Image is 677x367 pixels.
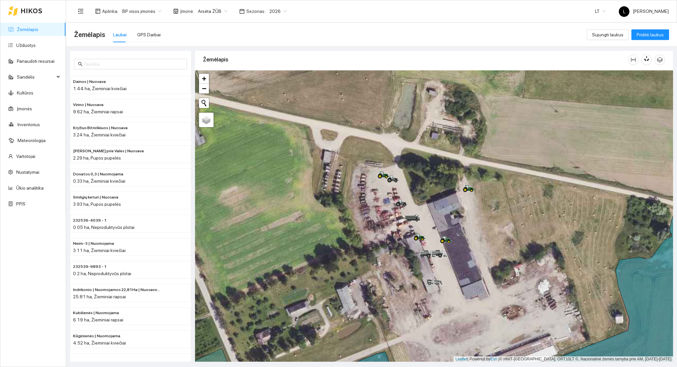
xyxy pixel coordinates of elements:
[17,90,33,95] a: Kultūros
[73,79,106,85] span: Dainos | Nuosava
[73,155,121,161] span: 2.29 ha, Pupos pupelės
[73,178,125,184] span: 0.33 ha, Žieminiai kviečiai
[73,202,121,207] span: 3.93 ha, Pupos pupelės
[84,60,183,68] input: Paieška
[637,31,664,38] span: Pridėti laukus
[17,27,38,32] a: Žemėlapis
[587,32,629,37] a: Sujungti laukus
[73,102,103,108] span: Virino | Nuosava
[73,248,126,253] span: 3.11 ha, Žieminiai kviečiai
[16,43,36,48] a: Užduotys
[73,287,162,293] span: Indrikonio | Nuomojamos 22,81Ha | Nuosavos 3,00 Ha
[73,148,144,154] span: Rolando prie Valės | Nuosava
[73,171,123,177] span: Donatos 0,3 | Nuomojama
[631,29,669,40] button: Pridėti laukus
[73,125,128,131] span: Kryžius Bitniškiuos | Nuosava
[199,74,209,84] a: Zoom in
[73,86,127,91] span: 1.44 ha, Žieminiai kviečiai
[592,31,623,38] span: Sujungti laukus
[113,31,127,38] div: Laukai
[199,98,209,108] button: Initiate a new search
[199,113,214,127] a: Layers
[95,9,100,14] span: layout
[73,264,107,270] span: 232539-9893 - 1
[198,6,227,16] span: Arsėta ŽŪB
[180,8,194,15] span: Įmonė :
[73,310,119,316] span: Kubilienės | Nuomojama
[17,70,55,84] span: Sandėlis
[137,31,161,38] div: GPS Darbai
[17,106,32,111] a: Įmonės
[73,294,126,299] span: 25.81 ha, Žieminiai rapsai
[78,62,83,66] span: search
[619,9,669,14] span: [PERSON_NAME]
[74,29,105,40] span: Žemėlapis
[173,9,179,14] span: shop
[623,6,625,17] span: L
[202,74,206,83] span: +
[628,55,639,65] button: column-width
[73,109,123,114] span: 9.62 ha, Žieminiai rapsai
[595,6,606,16] span: LT
[73,317,123,322] span: 6.19 ha, Žieminiai rapsai
[246,8,265,15] span: Sezonas :
[498,357,499,361] span: |
[73,132,126,137] span: 3.24 ha, Žieminiai kviečiai
[73,225,135,230] span: 0.05 ha, Neproduktyvūs plotai
[454,356,673,362] div: | Powered by © HNIT-[GEOGRAPHIC_DATA]; ORT10LT ©, Nacionalinė žemės tarnyba prie AM, [DATE]-[DATE]
[18,138,46,143] a: Meteorologija
[456,357,467,361] a: Leaflet
[73,340,126,346] span: 4.52 ha, Žieminiai kviečiai
[16,201,25,206] a: PPIS
[16,185,44,191] a: Ūkio analitika
[18,122,40,127] a: Inventorius
[202,84,206,92] span: −
[269,6,287,16] span: 2026
[73,217,107,224] span: 232536-4039 - 1
[587,29,629,40] button: Sujungti laukus
[203,50,628,69] div: Žemėlapis
[199,84,209,93] a: Zoom out
[491,357,498,361] a: Esri
[73,240,114,247] span: Neim-3 | Nuomojama
[122,6,161,16] span: BP visos įmonės
[631,32,669,37] a: Pridėti laukus
[78,8,84,14] span: menu-fold
[102,8,118,15] span: Aplinka :
[17,58,55,64] a: Panaudoti resursai
[74,5,87,18] button: menu-fold
[16,169,39,175] a: Nustatymai
[73,333,120,339] span: Kūginienės | Nuomojama
[628,57,638,62] span: column-width
[239,9,245,14] span: calendar
[73,194,118,201] span: Smilgių keturi | Nuosava
[16,154,35,159] a: Vartotojai
[73,271,131,276] span: 0.2 ha, Neproduktyvūs plotai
